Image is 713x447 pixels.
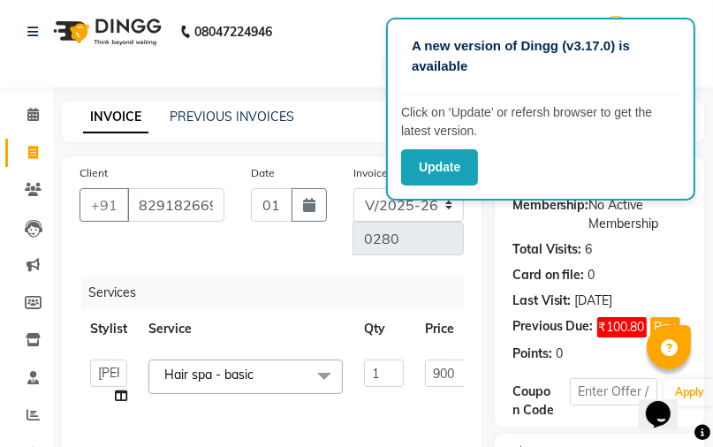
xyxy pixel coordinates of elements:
[512,383,571,420] div: Coupon Code
[512,240,582,259] div: Total Visits:
[575,292,613,310] div: [DATE]
[512,292,572,310] div: Last Visit:
[570,378,657,405] input: Enter Offer / Coupon Code
[401,149,478,186] button: Update
[597,317,647,337] span: ₹100.80
[650,317,680,337] button: Pay
[512,317,594,337] div: Previous Due:
[45,7,166,57] img: logo
[251,165,275,181] label: Date
[588,266,595,284] div: 0
[80,309,138,349] th: Stylist
[138,309,353,349] th: Service
[80,188,129,222] button: +91
[80,165,108,181] label: Client
[512,266,585,284] div: Card on file:
[512,196,589,233] div: Membership:
[170,109,294,125] a: PREVIOUS INVOICES
[414,309,489,349] th: Price
[601,16,632,47] img: Admin
[512,345,552,363] div: Points:
[83,102,148,133] a: INVOICE
[127,188,224,222] input: Search by Name/Mobile/Email/Code
[353,309,414,349] th: Qty
[412,36,670,76] p: A new version of Dingg (v3.17.0) is available
[194,7,272,57] b: 08047224946
[639,376,695,429] iframe: chat widget
[254,367,262,383] a: x
[512,196,686,233] div: No Active Membership
[586,240,593,259] div: 6
[401,103,680,140] p: Click on ‘Update’ or refersh browser to get the latest version.
[556,345,563,363] div: 0
[164,367,254,383] span: Hair spa - basic
[81,277,477,309] div: Services
[353,165,430,181] label: Invoice Number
